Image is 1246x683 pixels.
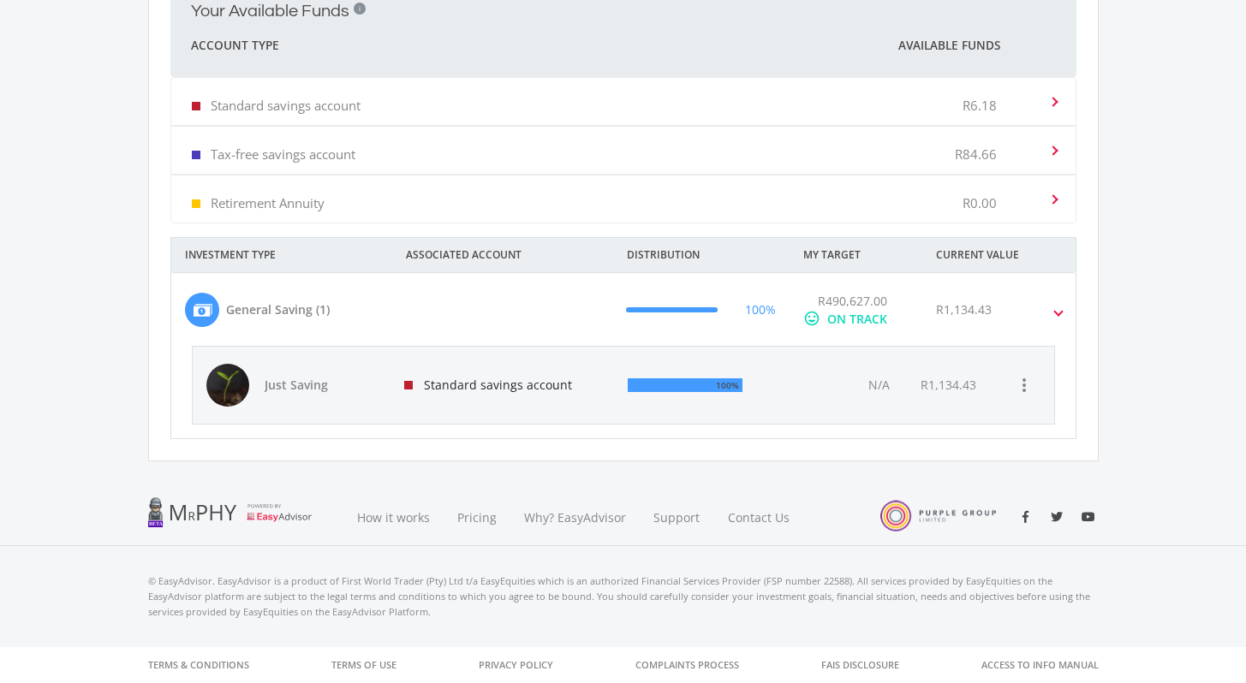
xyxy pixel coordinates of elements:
[191,1,349,21] h2: Your Available Funds
[211,146,355,163] p: Tax-free savings account
[981,647,1099,683] a: Access to Info Manual
[170,77,1076,223] div: Your Available Funds i Account Type Available Funds
[171,78,1076,125] mat-expansion-panel-header: Standard savings account R6.18
[635,647,739,683] a: Complaints Process
[1014,375,1034,395] i: more_vert
[821,647,899,683] a: FAIS Disclosure
[712,377,739,394] div: 100%
[803,310,820,327] i: mood
[148,573,1099,620] p: © EasyAdvisor. EasyAdvisor is a product of First World Trader (Pty) Ltd t/a EasyEquities which is...
[898,37,1000,54] span: Available Funds
[171,238,392,272] div: INVESTMENT TYPE
[171,346,1076,438] div: General Saving (1) 100% R490,627.00 mood ON TRACK R1,134.43
[444,489,510,546] a: Pricing
[479,647,553,683] a: Privacy Policy
[818,293,887,309] span: R490,627.00
[922,238,1099,272] div: CURRENT VALUE
[790,238,922,272] div: MY TARGET
[191,35,279,56] span: Account Type
[936,300,992,318] div: R1,134.43
[171,127,1076,174] mat-expansion-panel-header: Tax-free savings account R84.66
[868,377,890,393] span: N/A
[390,347,615,424] div: Standard savings account
[354,3,366,15] div: i
[211,97,361,114] p: Standard savings account
[955,146,997,163] p: R84.66
[963,97,997,114] p: R6.18
[171,273,1076,346] mat-expansion-panel-header: General Saving (1) 100% R490,627.00 mood ON TRACK R1,134.43
[343,489,444,546] a: How it works
[963,194,997,211] p: R0.00
[714,489,805,546] a: Contact Us
[827,310,887,328] div: ON TRACK
[148,647,249,683] a: Terms & Conditions
[745,300,776,318] div: 100%
[640,489,714,546] a: Support
[211,194,325,211] p: Retirement Annuity
[921,377,976,394] div: R1,134.43
[1007,368,1041,402] button: more_vert
[613,238,790,272] div: DISTRIBUTION
[392,238,613,272] div: ASSOCIATED ACCOUNT
[171,175,1076,223] mat-expansion-panel-header: Retirement Annuity R0.00
[510,489,640,546] a: Why? EasyAdvisor
[331,647,396,683] a: Terms of Use
[265,377,385,394] span: Just Saving
[226,300,330,318] div: General Saving (1)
